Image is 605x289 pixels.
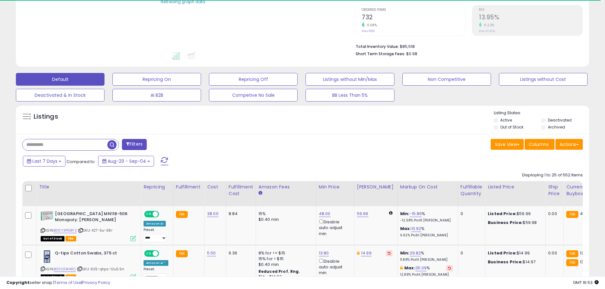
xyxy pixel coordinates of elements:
div: $14.99 [488,250,541,256]
strong: Copyright [6,279,30,286]
span: 13.98 [580,259,590,265]
b: [GEOGRAPHIC_DATA] MN118-506 Monopoly: [PERSON_NAME] [55,211,132,224]
button: AI B2B [112,89,201,102]
div: Markup on Cost [400,184,455,190]
b: Listed Price: [488,211,517,217]
div: Fulfillable Quantity [460,184,482,197]
div: ASIN: [41,211,136,240]
small: 11.08% [365,23,377,28]
div: Title [39,184,138,190]
div: 15% [259,211,311,217]
button: Repricing Off [209,73,298,86]
span: Aug-29 - Sep-04 [108,158,146,164]
a: 14.99 [361,250,372,256]
span: 2025-09-12 16:53 GMT [573,279,599,286]
b: Max: [404,265,415,271]
a: 13.80 [319,250,329,256]
img: 41e5-ts3JLL._SL40_.jpg [41,250,53,263]
div: Fulfillment Cost [229,184,253,197]
div: 0.00 [548,250,559,256]
b: Listed Price: [488,250,517,256]
span: Compared to: [66,159,96,165]
div: $0.40 min [259,217,311,222]
small: 0.22% [482,23,494,28]
div: Ship Price [548,184,561,197]
a: Privacy Policy [82,279,110,286]
li: $85,518 [356,42,578,50]
p: 6.92% Profit [PERSON_NAME] [400,233,453,238]
b: Min: [400,250,410,256]
div: $59.99 [488,211,541,217]
small: FBA [176,250,188,257]
small: FBA [566,250,578,257]
div: $0.40 min [259,262,311,267]
button: Listings without Cost [499,73,588,86]
button: Columns [525,139,555,150]
a: -15.89 [410,211,422,217]
span: FBA [65,236,76,241]
div: [PERSON_NAME] [357,184,395,190]
p: -12.58% Profit [PERSON_NAME] [400,218,453,223]
div: 6.36 [229,250,251,256]
span: 13.78 [580,250,590,256]
span: Columns [529,141,549,148]
div: Listed Price [488,184,543,190]
div: Repricing [144,184,171,190]
button: Aug-29 - Sep-04 [98,156,154,167]
label: Archived [548,124,565,130]
small: FBA [176,211,188,218]
h2: 732 [362,14,465,22]
a: B06Y3PG8F2 [54,228,77,233]
div: seller snap | | [6,280,110,286]
div: Amazon AI * [144,260,168,266]
div: Disable auto adjust min [319,258,349,276]
button: Non Competitive [402,73,491,86]
div: Min Price [319,184,352,190]
b: Q-tips Cotton Swabs, 375 ct [55,250,132,258]
span: ON [145,251,153,256]
span: ON [145,212,153,217]
div: Displaying 1 to 25 of 552 items [522,172,583,178]
div: % [400,226,453,238]
img: 51dtoC+JJML._SL40_.jpg [41,211,53,221]
div: Preset: [144,228,168,242]
span: Last 7 Days [32,158,57,164]
button: Deactivated & In Stock [16,89,104,102]
span: 47 [580,211,585,217]
b: Total Inventory Value: [356,44,399,49]
div: 0 [460,211,480,217]
b: Max: [400,226,411,232]
small: Prev: 13.92% [479,29,495,33]
div: 0.00 [548,211,559,217]
b: Short Term Storage Fees: [356,51,405,56]
div: $59.98 [488,220,541,226]
label: Active [500,117,512,123]
div: Fulfillment [176,184,202,190]
button: Repricing On [112,73,201,86]
b: Reduced Prof. Rng. [259,269,300,274]
th: The percentage added to the cost of goods (COGS) that forms the calculator for Min & Max prices. [397,181,458,206]
button: Last 7 Days [23,156,65,167]
button: Competive No Sale [209,89,298,102]
a: 10.92 [411,226,421,232]
a: 5.50 [207,250,216,256]
a: 38.00 [207,211,218,217]
span: ROI [479,8,582,12]
small: Amazon Fees. [259,190,262,196]
a: 35.09 [415,265,427,271]
div: $14.97 [488,259,541,265]
button: BB Less Than 5% [306,89,394,102]
button: Listings without Min/Max [306,73,394,86]
div: % [400,211,453,223]
small: Prev: 659 [362,29,375,33]
p: 11.88% Profit [PERSON_NAME] [400,258,453,262]
div: Current Buybox Price [566,184,599,197]
label: Out of Stock [500,124,523,130]
small: FBA [566,259,578,266]
span: All listings that are currently out of stock and unavailable for purchase on Amazon [41,236,64,241]
span: | SKU: 625-qtips-12u5.5rr [77,266,124,272]
h2: 13.95% [479,14,582,22]
a: B0012DK48C [54,266,76,272]
div: 15% for > $15 [259,256,311,262]
span: OFF [158,251,168,256]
